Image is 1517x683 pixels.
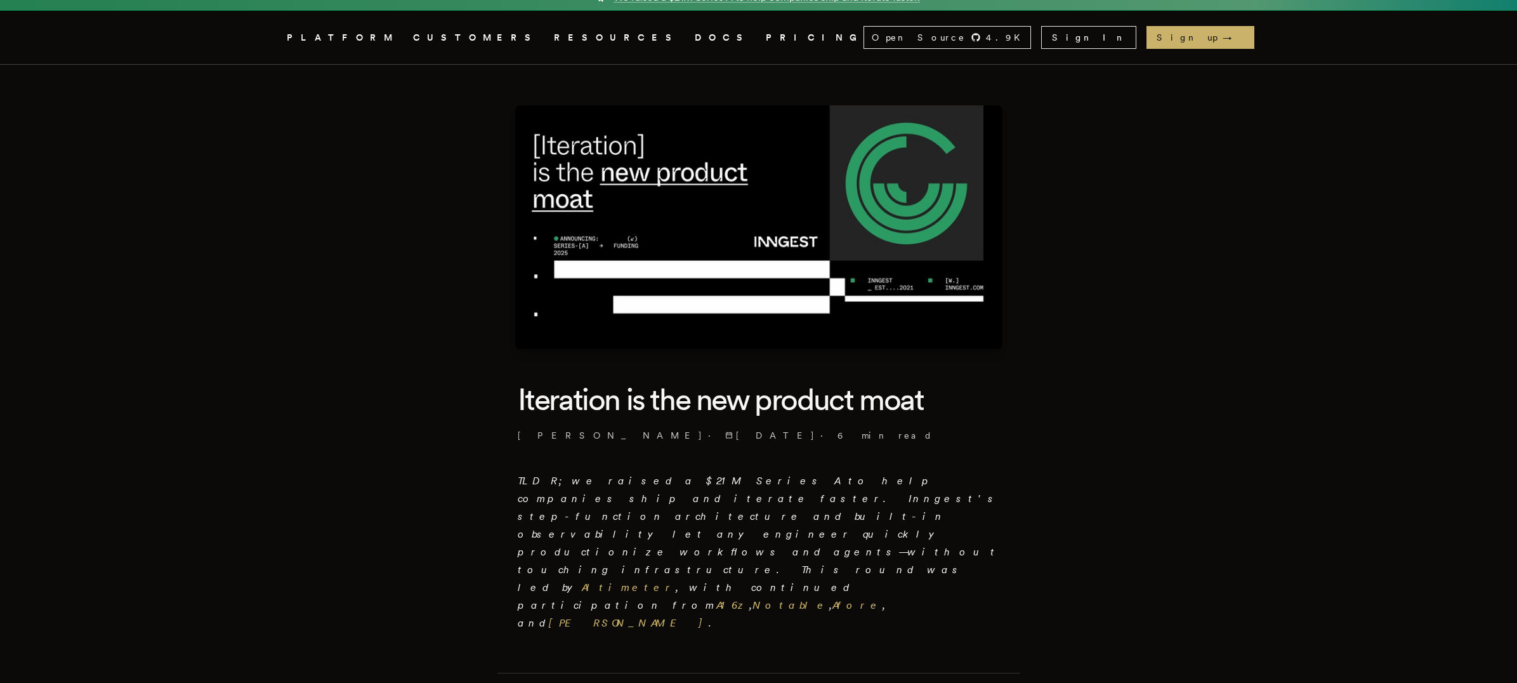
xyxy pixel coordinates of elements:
[725,429,815,442] span: [DATE]
[287,30,398,46] button: PLATFORM
[251,11,1266,64] nav: Global
[695,30,751,46] a: DOCS
[518,429,703,442] a: [PERSON_NAME]
[518,380,1000,419] h1: Iteration is the new product moat
[554,30,680,46] button: RESOURCES
[986,31,1028,44] span: 4.9 K
[518,429,1000,442] p: · ·
[752,599,829,611] a: Notable
[518,475,1000,629] em: TLDR; we raised a $21M Series A to help companies ship and iterate faster. Inngest's step-functio...
[837,429,933,442] span: 6 min read
[549,617,709,629] a: [PERSON_NAME]
[832,599,883,611] a: Afore
[716,599,749,611] a: A16z
[1223,31,1244,44] span: →
[872,31,966,44] span: Open Source
[413,30,539,46] a: CUSTOMERS
[1041,26,1136,49] a: Sign In
[515,105,1002,349] img: Featured image for Iteration is the new product moat blog post
[1146,26,1254,49] a: Sign up
[766,30,864,46] a: PRICING
[582,581,676,593] a: Altimeter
